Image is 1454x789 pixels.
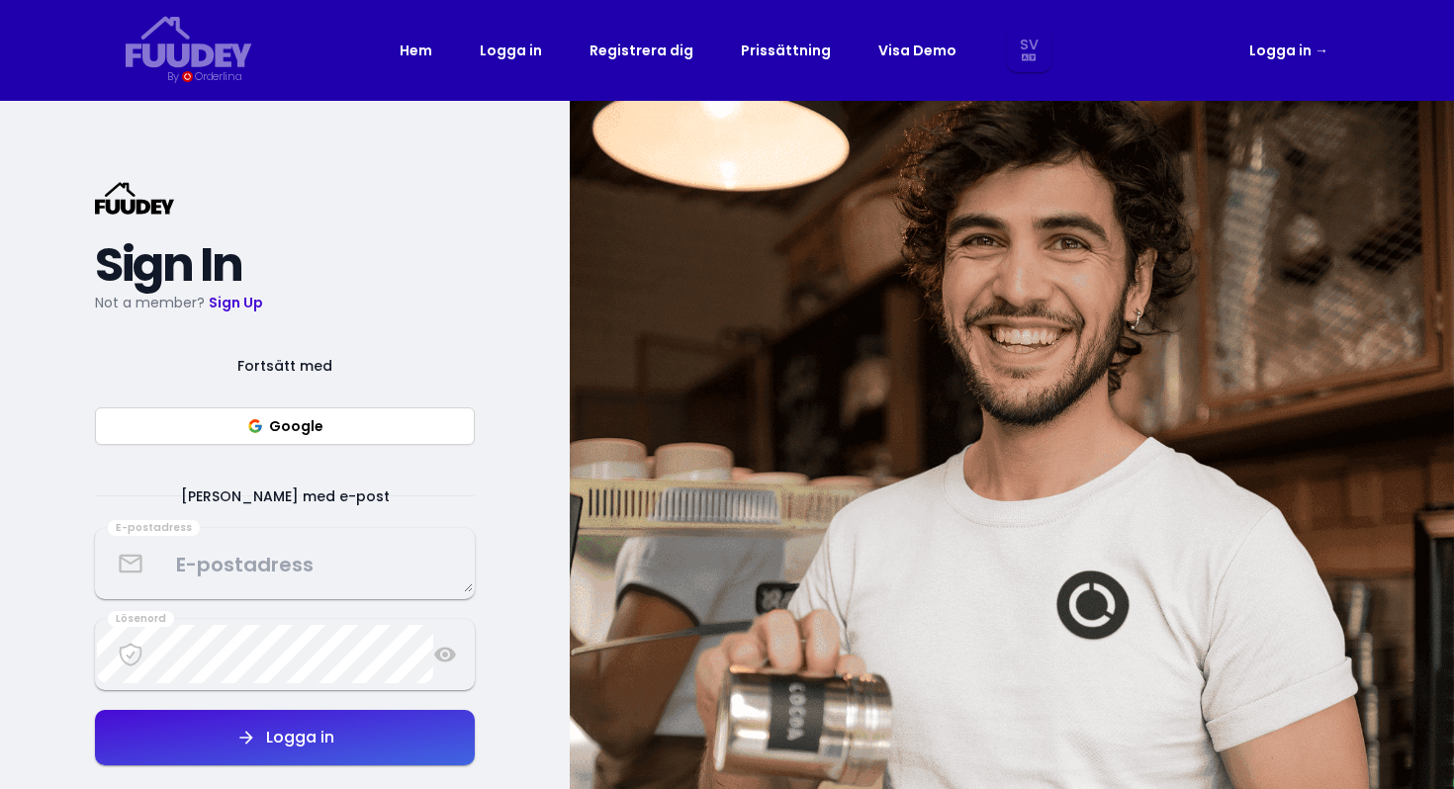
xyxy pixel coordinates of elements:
[195,68,241,85] div: Orderlina
[108,520,200,536] div: E-postadress
[878,39,956,62] a: Visa Demo
[95,407,475,445] button: Google
[209,293,263,312] a: Sign Up
[214,354,356,378] span: Fortsätt med
[167,68,178,85] div: By
[1315,41,1328,60] span: →
[108,611,174,627] div: Lösenord
[95,291,475,314] p: Not a member?
[480,39,542,62] a: Logga in
[157,484,413,508] span: [PERSON_NAME] med e-post
[95,710,475,765] button: Logga in
[590,39,693,62] a: Registrera dig
[256,730,334,745] div: Logga in
[1249,39,1328,62] a: Logga in
[95,247,475,283] h2: Sign In
[400,39,432,62] a: Hem
[126,16,252,68] svg: {/* Added fill="currentColor" here */} {/* This rectangle defines the background. Its explicit fi...
[741,39,831,62] a: Prissättning
[95,182,174,215] svg: {/* Added fill="currentColor" here */} {/* This rectangle defines the background. Its explicit fi...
